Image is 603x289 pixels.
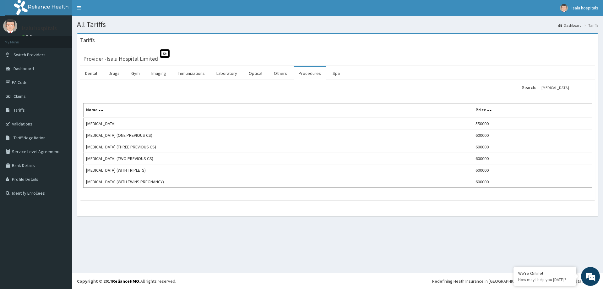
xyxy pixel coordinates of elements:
[84,103,473,118] th: Name
[160,49,170,58] span: St
[112,278,139,284] a: RelianceHMO
[328,67,345,80] a: Spa
[80,37,95,43] h3: Tariffs
[473,130,592,141] td: 600000
[14,52,46,58] span: Switch Providers
[432,278,598,284] div: Redefining Heath Insurance in [GEOGRAPHIC_DATA] using Telemedicine and Data Science!
[22,34,37,39] a: Online
[33,35,106,43] div: Chat with us now
[538,83,592,92] input: Search:
[84,118,473,130] td: [MEDICAL_DATA]
[77,278,140,284] strong: Copyright © 2017 .
[3,172,120,194] textarea: Type your message and hit 'Enter'
[518,277,572,282] p: How may I help you today?
[84,130,473,141] td: [MEDICAL_DATA] (ONE PREVIOUS CS)
[14,66,34,71] span: Dashboard
[294,67,326,80] a: Procedures
[22,25,57,31] p: isalu hospitals
[36,79,87,143] span: We're online!
[522,83,592,92] label: Search:
[14,107,25,113] span: Tariffs
[473,176,592,188] td: 600000
[572,5,598,11] span: isalu hospitals
[104,67,125,80] a: Drugs
[77,20,598,29] h1: All Tariffs
[518,270,572,276] div: We're Online!
[80,67,102,80] a: Dental
[12,31,25,47] img: d_794563401_company_1708531726252_794563401
[14,93,26,99] span: Claims
[473,164,592,176] td: 600000
[269,67,292,80] a: Others
[560,4,568,12] img: User Image
[473,103,592,118] th: Price
[83,56,158,62] h3: Provider - Isalu Hospital Limited
[473,141,592,153] td: 600000
[84,176,473,188] td: [MEDICAL_DATA] (WITH TWINS PREGNANCY)
[473,153,592,164] td: 600000
[582,23,598,28] li: Tariffs
[244,67,267,80] a: Optical
[103,3,118,18] div: Minimize live chat window
[72,273,603,289] footer: All rights reserved.
[558,23,582,28] a: Dashboard
[126,67,145,80] a: Gym
[14,135,46,141] span: Tariff Negotiation
[84,141,473,153] td: [MEDICAL_DATA] (THREE PREVIOUS CS)
[146,67,171,80] a: Imaging
[84,164,473,176] td: [MEDICAL_DATA] (WITH TRIPLETS)
[173,67,210,80] a: Immunizations
[84,153,473,164] td: [MEDICAL_DATA] (TWO PREVIOUS CS)
[473,118,592,130] td: 550000
[3,19,17,33] img: User Image
[211,67,242,80] a: Laboratory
